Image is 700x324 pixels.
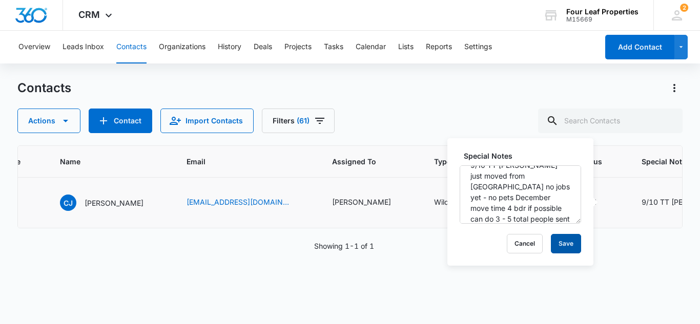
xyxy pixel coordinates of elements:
div: Wildflower Crossing Prospects [434,197,537,207]
button: Deals [254,31,272,63]
div: account name [566,8,639,16]
span: Assigned To [332,156,395,167]
button: Save [551,234,581,253]
span: Name [60,156,147,167]
div: [PERSON_NAME] [332,197,391,207]
button: Add Contact [89,109,152,133]
span: Email [187,156,293,167]
label: Special Notes [464,150,585,161]
p: [PERSON_NAME] [85,198,143,208]
button: Lists [398,31,414,63]
button: Actions [666,80,683,96]
span: CJ [60,195,76,211]
button: Filters [262,109,335,133]
div: account id [566,16,639,23]
button: Settings [464,31,492,63]
span: 2 [680,4,688,12]
h1: Contacts [17,80,71,96]
button: Tasks [324,31,343,63]
button: Contacts [116,31,147,63]
button: Leads Inbox [63,31,104,63]
div: Email - ciarajones1291@gmail.com - Select to Edit Field [187,197,307,209]
span: Type [434,156,540,167]
button: Actions [17,109,80,133]
button: Organizations [159,31,205,63]
button: Overview [18,31,50,63]
input: Search Contacts [538,109,683,133]
span: CRM [78,9,100,20]
a: [EMAIL_ADDRESS][DOMAIN_NAME] [187,197,289,207]
button: History [218,31,241,63]
button: Import Contacts [160,109,254,133]
textarea: 9/10 TT [PERSON_NAME] just moved from [GEOGRAPHIC_DATA] no jobs yet - no pets December move time ... [460,165,581,224]
div: Assigned To - Kelly Mursch - Select to Edit Field [332,197,409,209]
div: notifications count [680,4,688,12]
button: Reports [426,31,452,63]
div: Type - Wildflower Crossing Prospects - Select to Edit Field [434,197,555,209]
p: Showing 1-1 of 1 [314,241,374,251]
div: Status - Lead - Select to Edit Field [580,197,615,209]
div: Name - Ciara Jones - Select to Edit Field [60,195,162,211]
button: Calendar [356,31,386,63]
button: Cancel [507,234,543,253]
button: Add Contact [605,35,674,59]
span: (61) [297,117,310,124]
button: Projects [284,31,312,63]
